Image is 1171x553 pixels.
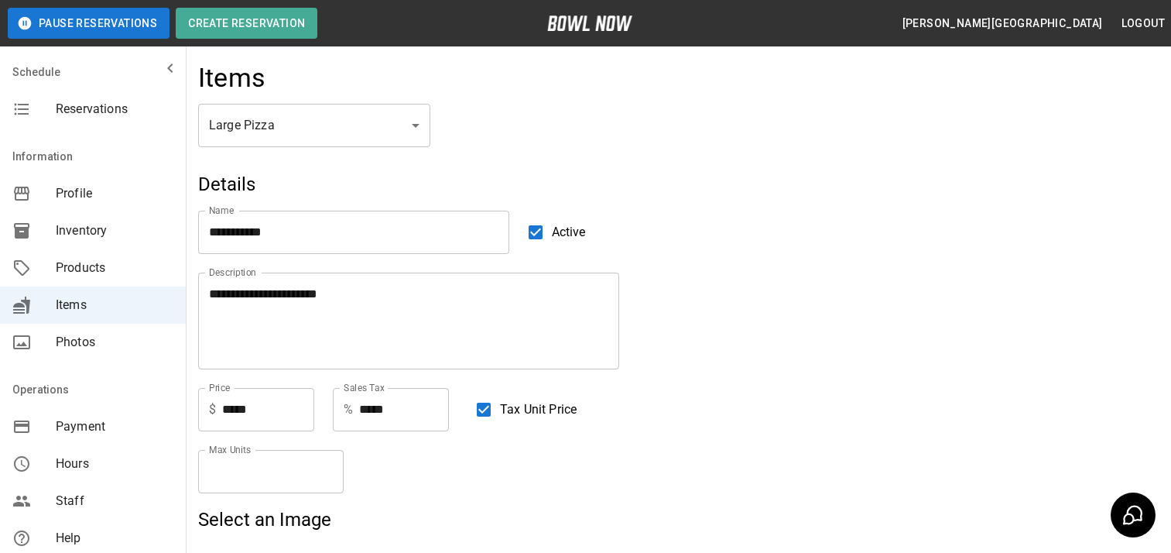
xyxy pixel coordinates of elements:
[198,507,838,532] h5: Select an Image
[198,104,430,147] div: Large Pizza
[1115,9,1171,38] button: Logout
[198,62,265,94] h4: Items
[198,172,838,197] h5: Details
[56,222,173,240] span: Inventory
[56,259,173,277] span: Products
[56,529,173,548] span: Help
[56,100,173,118] span: Reservations
[552,223,586,242] span: Active
[547,15,632,31] img: logo
[56,296,173,314] span: Items
[344,400,353,419] p: %
[8,8,169,39] button: Pause Reservations
[56,455,173,473] span: Hours
[176,8,317,39] button: Create Reservation
[56,184,173,203] span: Profile
[500,400,577,419] span: Tax Unit Price
[209,400,216,419] p: $
[56,492,173,510] span: Staff
[56,417,173,436] span: Payment
[896,9,1109,38] button: [PERSON_NAME][GEOGRAPHIC_DATA]
[56,333,173,352] span: Photos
